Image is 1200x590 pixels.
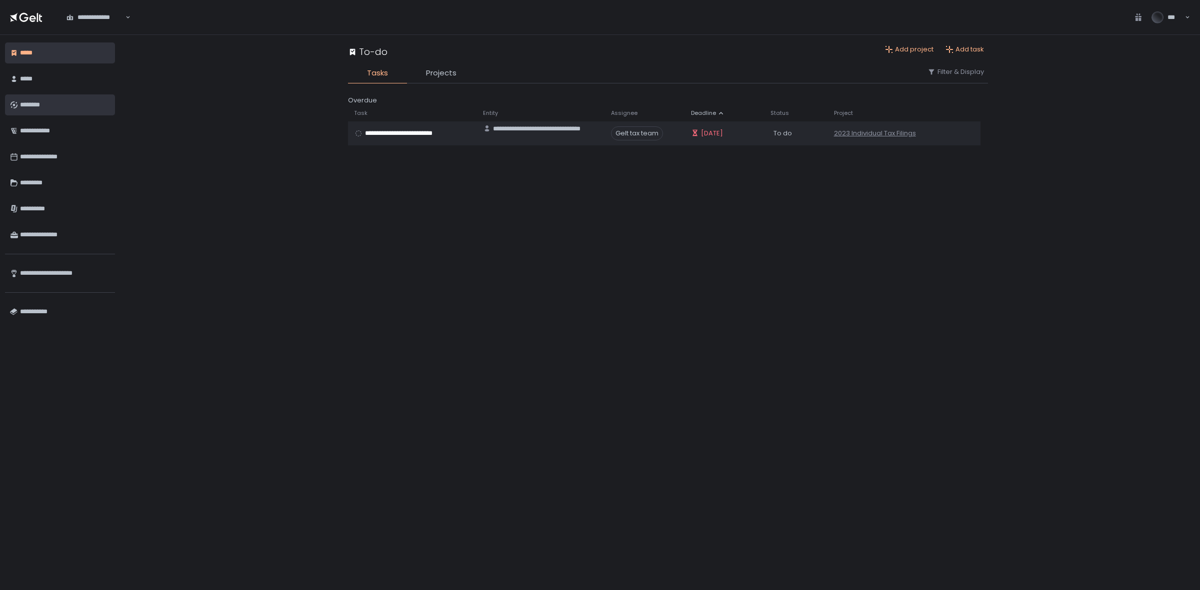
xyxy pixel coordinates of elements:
[348,45,387,58] div: To-do
[367,67,388,79] span: Tasks
[834,129,916,138] a: 2023 Individual Tax Filings
[348,95,988,105] div: Overdue
[60,6,130,27] div: Search for option
[426,67,456,79] span: Projects
[927,67,984,76] button: Filter & Display
[834,109,853,117] span: Project
[611,126,663,140] span: Gelt tax team
[611,109,637,117] span: Assignee
[773,129,792,138] span: To do
[885,45,933,54] button: Add project
[945,45,984,54] button: Add task
[354,109,367,117] span: Task
[483,109,498,117] span: Entity
[691,109,716,117] span: Deadline
[701,129,723,138] span: [DATE]
[770,109,789,117] span: Status
[123,12,124,22] input: Search for option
